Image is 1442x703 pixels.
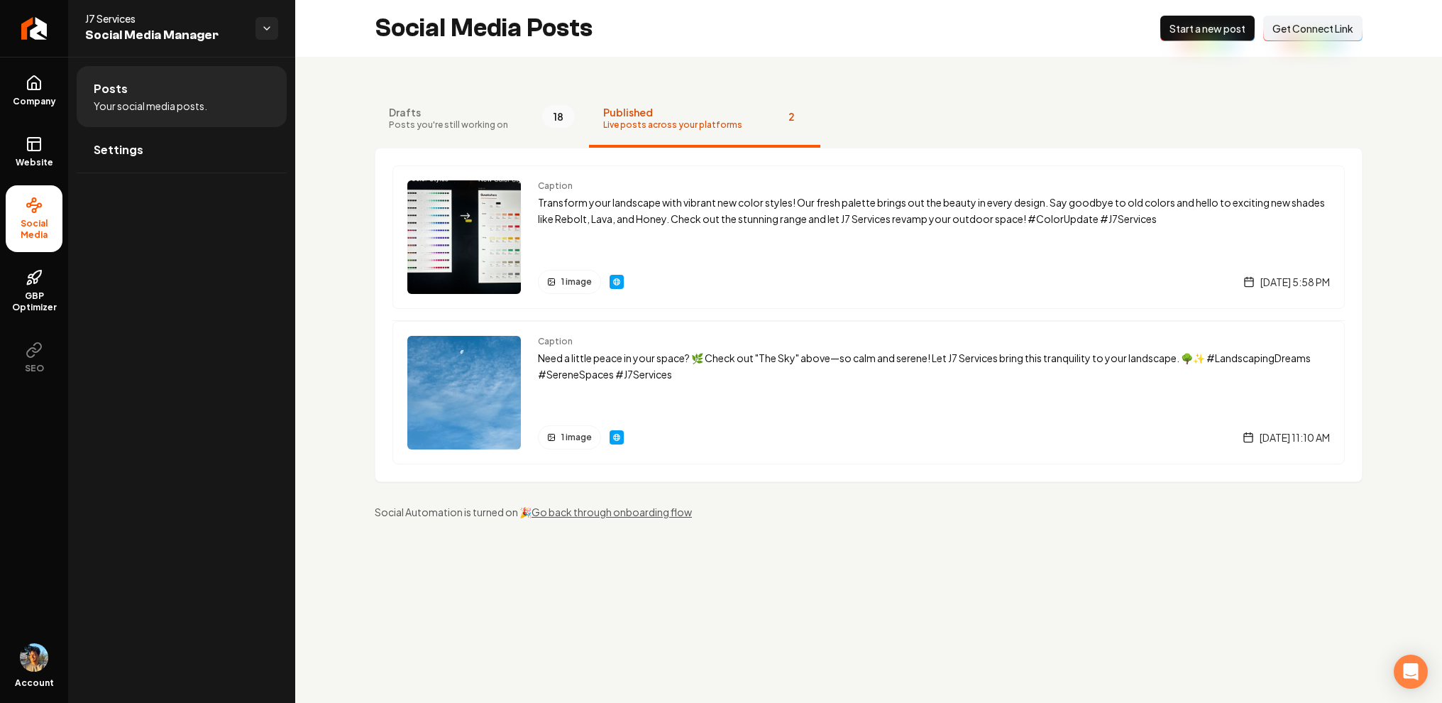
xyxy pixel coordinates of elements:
[85,26,244,45] span: Social Media Manager
[94,80,128,97] span: Posts
[538,336,1330,347] span: Caption
[6,124,62,180] a: Website
[375,14,593,43] h2: Social Media Posts
[375,506,532,518] span: Social Automation is turned on 🎉
[1272,21,1353,36] span: Get Connect Link
[77,127,287,173] a: Settings
[603,119,742,131] span: Live posts across your platforms
[392,165,1345,309] a: Post previewCaptionTransform your landscape with vibrant new color styles! Our fresh palette brin...
[538,350,1330,383] p: Need a little peace in your space? 🌿 Check out "The Sky" above—so calm and serene! Let J7 Service...
[1260,430,1330,445] span: [DATE] 11:10 AM
[1263,16,1363,41] button: Get Connect Link
[561,276,592,288] span: 1 image
[610,275,624,289] a: Website
[94,99,207,113] span: Your social media posts.
[538,180,1330,192] span: Caption
[542,105,575,128] span: 18
[1169,21,1245,36] span: Start a new post
[19,363,50,374] span: SEO
[407,180,521,294] img: Post preview
[6,258,62,325] a: GBP Optimizer
[776,105,806,128] span: 2
[407,336,521,449] img: Post preview
[1160,16,1255,41] button: Start a new post
[375,91,589,148] button: DraftsPosts you're still working on18
[1260,275,1330,289] span: [DATE] 5:58 PM
[15,677,54,689] span: Account
[532,506,692,518] a: Go back through onboarding flow
[389,119,508,131] span: Posts you're still working on
[7,96,62,107] span: Company
[610,430,624,445] a: Website
[6,218,62,241] span: Social Media
[589,91,820,148] button: PublishedLive posts across your platforms2
[20,643,48,672] img: Aditya Nair
[611,276,622,288] img: Website
[1394,655,1428,689] div: Open Intercom Messenger
[389,105,508,119] span: Drafts
[85,11,244,26] span: J7 Services
[561,432,592,443] span: 1 image
[6,330,62,386] button: SEO
[6,290,62,313] span: GBP Optimizer
[375,91,1363,148] nav: Tabs
[94,141,143,158] span: Settings
[20,643,48,672] button: Open user button
[6,63,62,119] a: Company
[611,432,622,443] img: Website
[603,105,742,119] span: Published
[21,17,48,40] img: Rebolt Logo
[538,195,1330,227] p: Transform your landscape with vibrant new color styles! Our fresh palette brings out the beauty i...
[10,157,59,168] span: Website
